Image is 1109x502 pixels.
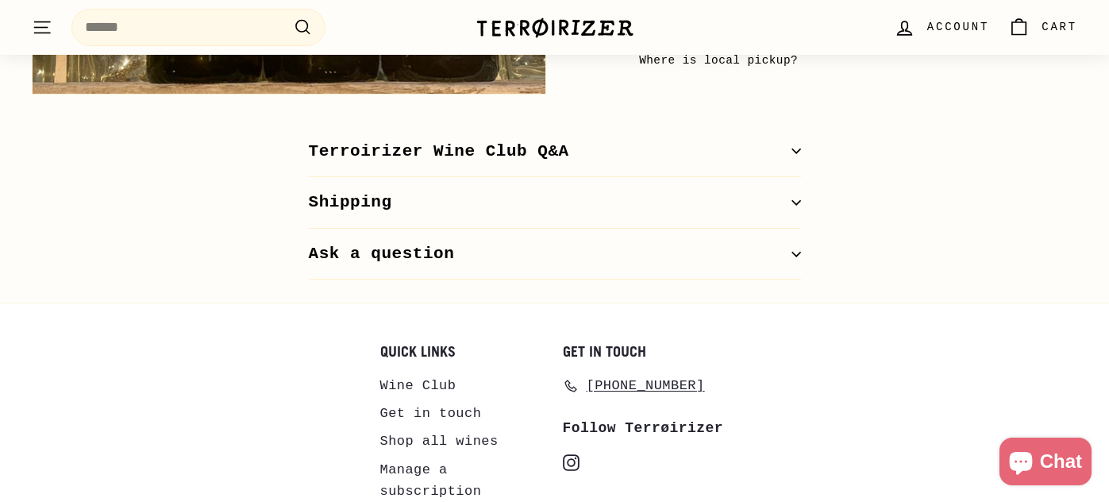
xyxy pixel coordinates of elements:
[309,126,801,178] button: Terroirizer Wine Club Q&A
[999,4,1087,51] a: Cart
[1042,18,1077,36] span: Cart
[927,18,989,36] span: Account
[884,4,999,51] a: Account
[995,438,1096,489] inbox-online-store-chat: Shopify online store chat
[587,375,705,396] span: [PHONE_NUMBER]
[309,229,801,280] button: Ask a question
[563,344,730,360] h2: Get in touch
[563,372,705,400] a: [PHONE_NUMBER]
[309,177,801,229] button: Shipping
[380,344,547,360] h2: Quick links
[380,400,482,427] a: Get in touch
[380,372,456,400] a: Wine Club
[639,52,798,70] div: Where is local pickup?
[563,417,730,440] div: Follow Terrøirizer
[380,427,499,455] a: Shop all wines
